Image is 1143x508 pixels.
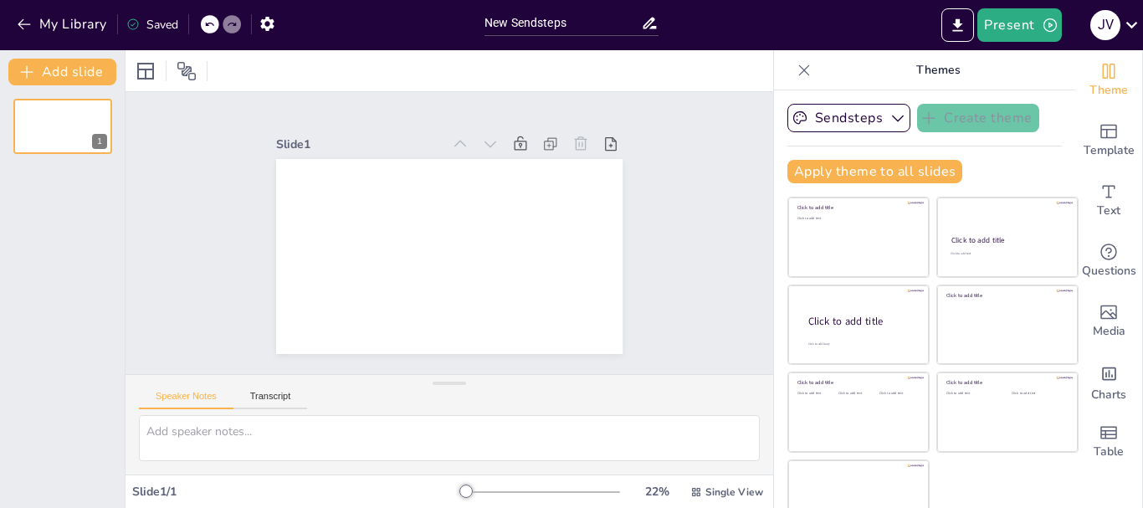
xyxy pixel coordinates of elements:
button: Transcript [233,391,308,409]
span: Template [1084,141,1135,160]
div: Click to add title [797,204,917,211]
span: Charts [1091,386,1126,404]
div: 22 % [637,484,677,500]
div: Click to add text [838,392,876,396]
span: Table [1094,443,1124,461]
div: Click to add text [797,392,835,396]
div: Click to add text [1012,392,1064,396]
div: Saved [126,17,178,33]
span: Questions [1082,262,1136,280]
div: 1 [92,134,107,149]
div: Slide 1 [276,136,442,152]
div: Add charts and graphs [1075,351,1142,412]
div: Click to add body [808,341,914,346]
div: Click to add title [946,379,1066,386]
button: Apply theme to all slides [787,160,962,183]
div: Click to add title [951,235,1063,245]
button: Sendsteps [787,104,910,132]
div: Add text boxes [1075,171,1142,231]
span: Media [1093,322,1125,341]
div: 1 [13,99,112,154]
div: Add ready made slides [1075,110,1142,171]
span: Position [177,61,197,81]
div: Add a table [1075,412,1142,472]
span: Text [1097,202,1120,220]
button: Export to PowerPoint [941,8,974,42]
button: J v [1090,8,1120,42]
button: Present [977,8,1061,42]
div: Change the overall theme [1075,50,1142,110]
div: Click to add text [797,217,917,221]
div: Click to add title [946,292,1066,299]
div: Slide 1 / 1 [132,484,459,500]
div: Click to add title [797,379,917,386]
span: Theme [1089,81,1128,100]
div: Click to add title [808,314,915,328]
div: Click to add text [879,392,917,396]
div: Add images, graphics, shapes or video [1075,291,1142,351]
button: My Library [13,11,114,38]
button: Speaker Notes [139,391,233,409]
div: Get real-time input from your audience [1075,231,1142,291]
span: Single View [705,485,763,499]
button: Add slide [8,59,116,85]
input: Insert title [484,11,641,35]
div: J v [1090,10,1120,40]
div: Layout [132,58,159,85]
div: Click to add text [951,252,1062,256]
button: Create theme [917,104,1039,132]
div: Click to add text [946,392,999,396]
p: Themes [818,50,1058,90]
